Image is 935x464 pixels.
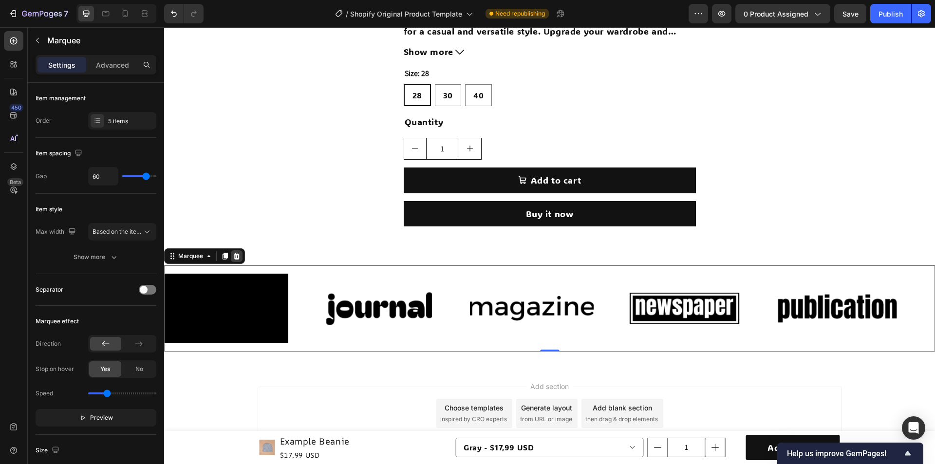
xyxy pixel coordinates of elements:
[346,9,348,19] span: /
[280,375,339,386] div: Choose templates
[240,174,532,200] button: Buy it now
[306,255,430,307] img: Alt image
[9,104,23,111] div: 450
[36,94,86,103] div: Item management
[89,167,118,185] input: Auto
[64,8,68,19] p: 7
[240,39,266,53] legend: Size: 28
[164,27,935,464] iframe: Design area
[153,255,277,307] img: Alt image
[309,63,319,73] span: 40
[356,388,408,396] span: from URL or image
[787,447,914,459] button: Show survey - Help us improve GemPages!
[362,180,410,194] div: Buy it now
[36,147,84,160] div: Item spacing
[7,178,23,186] div: Beta
[367,146,417,160] div: Add to cart
[581,408,675,433] button: Add to cart
[362,354,409,364] span: Add section
[279,63,289,73] span: 30
[421,388,494,396] span: then drag & drop elements
[12,224,41,233] div: Marquee
[495,9,545,18] span: Need republishing
[350,9,462,19] span: Shopify Original Product Template
[459,255,582,307] img: Alt image
[47,35,152,46] p: Marquee
[842,10,859,18] span: Save
[36,205,62,214] div: Item style
[735,4,830,23] button: 0 product assigned
[74,252,119,262] div: Show more
[36,248,156,266] button: Show more
[357,375,408,386] div: Generate layout
[542,411,561,429] button: increment
[36,116,52,125] div: Order
[36,389,53,398] div: Speed
[834,4,866,23] button: Save
[36,225,78,239] div: Max width
[4,4,73,23] button: 7
[135,365,143,373] span: No
[48,60,75,70] p: Settings
[240,140,532,166] button: Add to cart
[240,87,532,103] div: Quantity
[36,285,63,294] div: Separator
[90,413,113,423] span: Preview
[879,9,903,19] div: Publish
[36,444,61,457] div: Size
[870,4,911,23] button: Publish
[744,9,808,19] span: 0 product assigned
[240,18,289,32] span: Show more
[36,317,79,326] div: Marquee effect
[36,172,47,181] div: Gap
[88,223,156,241] button: Based on the item count
[603,413,654,427] div: Add to cart
[484,411,504,429] button: decrement
[611,255,735,307] img: Alt image
[93,228,159,235] span: Based on the item count
[504,411,542,429] input: quantity
[902,416,925,440] div: Open Intercom Messenger
[0,246,124,316] video: Video
[100,365,110,373] span: Yes
[248,63,258,73] span: 28
[96,60,129,70] p: Advanced
[787,449,902,458] span: Help us improve GemPages!
[164,4,204,23] div: Undo/Redo
[36,339,61,348] div: Direction
[108,117,154,126] div: 5 items
[240,111,262,132] button: decrement
[240,18,532,32] button: Show more
[36,365,74,373] div: Stop on hover
[295,111,317,132] button: increment
[36,409,156,427] button: Preview
[429,375,488,386] div: Add blank section
[276,388,343,396] span: inspired by CRO experts
[262,111,295,132] input: quantity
